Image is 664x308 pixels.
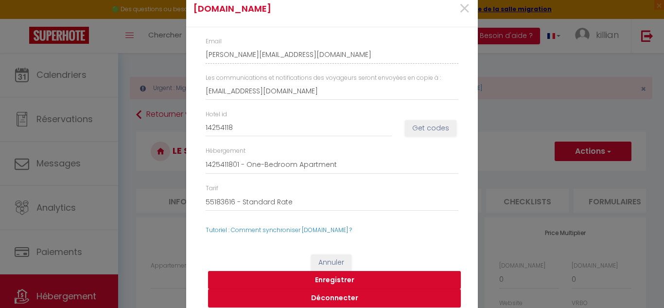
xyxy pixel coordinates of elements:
[206,73,441,83] label: Les communications et notifications des voyageurs seront envoyées en copie à :
[208,289,461,308] button: Déconnecter
[208,271,461,290] button: Enregistrer
[206,110,227,119] label: Hotel id
[311,254,351,271] button: Annuler
[206,226,352,234] a: Tutoriel : Comment synchroniser [DOMAIN_NAME] ?
[206,184,218,193] label: Tarif
[193,2,374,16] h4: [DOMAIN_NAME]
[206,146,245,156] label: Hébergement
[206,37,222,46] label: Email
[405,120,456,137] button: Get codes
